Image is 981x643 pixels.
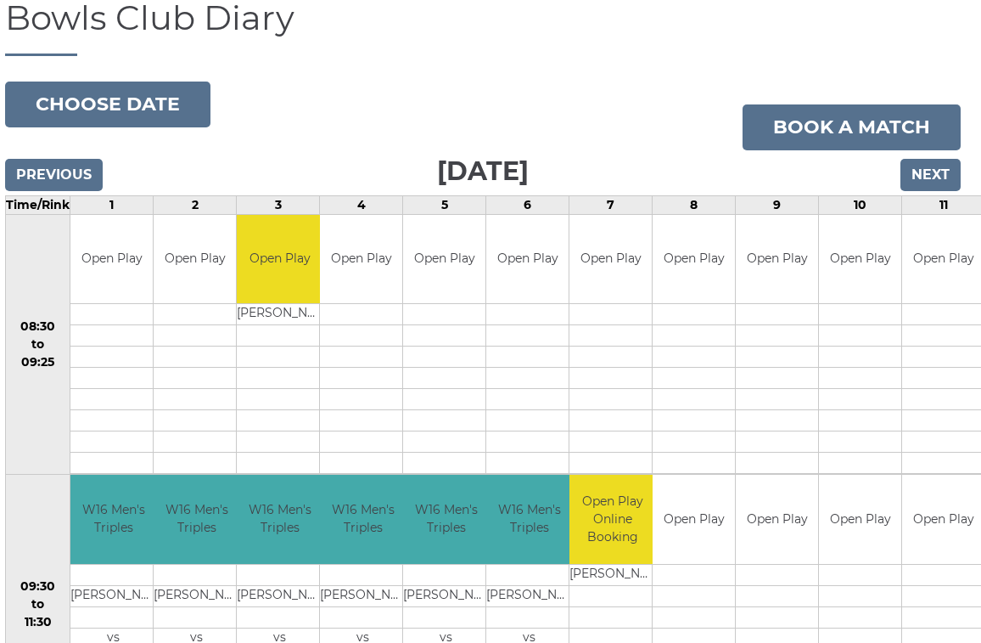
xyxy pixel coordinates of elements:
[154,195,237,214] td: 2
[237,304,322,325] td: [PERSON_NAME]
[6,195,70,214] td: Time/Rink
[736,215,818,304] td: Open Play
[154,475,239,564] td: W16 Men's Triples
[569,195,653,214] td: 7
[320,475,406,564] td: W16 Men's Triples
[320,585,406,606] td: [PERSON_NAME]
[5,159,103,191] input: Previous
[403,215,485,304] td: Open Play
[653,215,735,304] td: Open Play
[403,195,486,214] td: 5
[70,585,156,606] td: [PERSON_NAME]
[569,215,652,304] td: Open Play
[486,215,569,304] td: Open Play
[569,475,655,564] td: Open Play Online Booking
[653,195,736,214] td: 8
[70,215,153,304] td: Open Play
[486,585,572,606] td: [PERSON_NAME]
[743,104,961,150] a: Book a match
[237,475,322,564] td: W16 Men's Triples
[70,195,154,214] td: 1
[403,585,489,606] td: [PERSON_NAME]
[237,585,322,606] td: [PERSON_NAME]
[486,195,569,214] td: 6
[6,214,70,475] td: 08:30 to 09:25
[736,195,819,214] td: 9
[70,475,156,564] td: W16 Men's Triples
[819,475,901,564] td: Open Play
[154,215,236,304] td: Open Play
[736,475,818,564] td: Open Play
[320,215,402,304] td: Open Play
[819,195,902,214] td: 10
[403,475,489,564] td: W16 Men's Triples
[154,585,239,606] td: [PERSON_NAME]
[900,159,961,191] input: Next
[653,475,735,564] td: Open Play
[486,475,572,564] td: W16 Men's Triples
[819,215,901,304] td: Open Play
[237,215,322,304] td: Open Play
[320,195,403,214] td: 4
[237,195,320,214] td: 3
[569,564,655,585] td: [PERSON_NAME]
[5,82,210,127] button: Choose date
